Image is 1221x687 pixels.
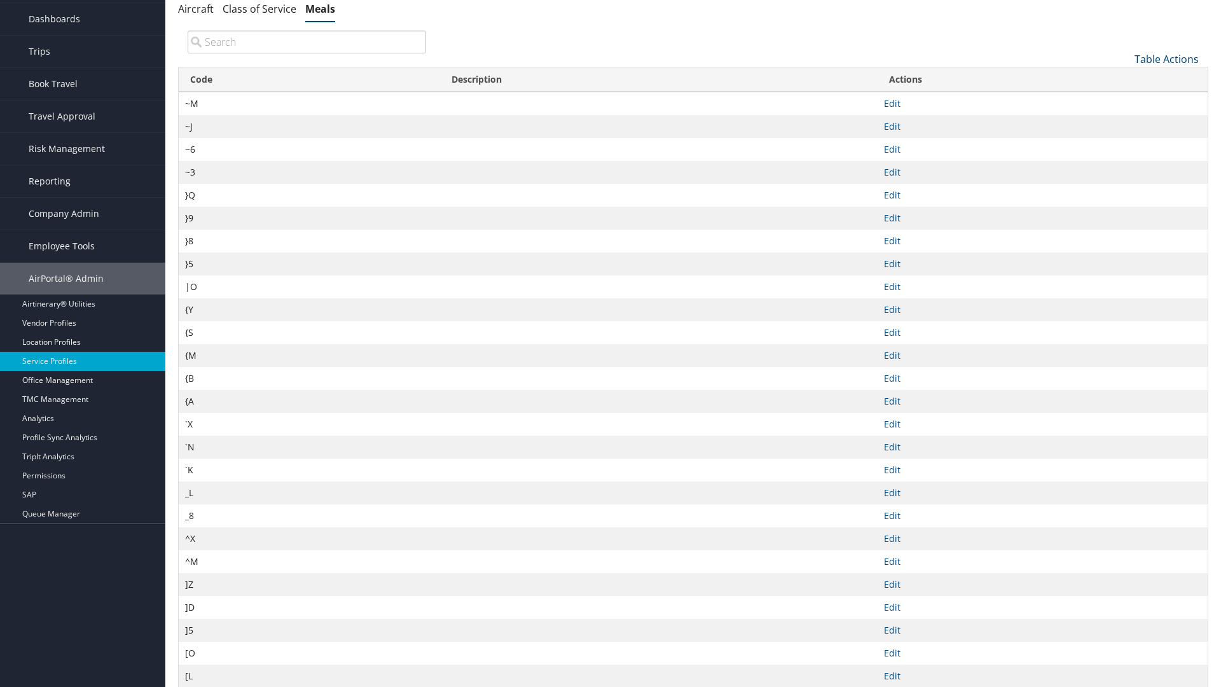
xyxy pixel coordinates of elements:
td: ^X [179,527,440,550]
td: }9 [179,207,440,230]
td: }8 [179,230,440,253]
a: Edit [884,487,900,499]
a: Edit [884,555,900,567]
td: ~3 [179,161,440,184]
a: Edit [884,235,900,247]
span: Company Admin [29,198,99,230]
a: Edit [884,510,900,522]
a: Edit [884,601,900,613]
td: `K [179,459,440,482]
td: ]D [179,596,440,619]
td: {S [179,321,440,344]
a: Edit [884,372,900,384]
span: Travel Approval [29,101,95,132]
span: AirPortal® Admin [29,263,104,295]
td: ^M [179,550,440,573]
span: Employee Tools [29,230,95,262]
a: Edit [884,326,900,338]
a: Edit [884,303,900,316]
td: ~J [179,115,440,138]
td: {M [179,344,440,367]
input: Search [188,31,426,53]
a: Edit [884,418,900,430]
a: Edit [884,97,900,109]
td: _L [179,482,440,504]
a: Edit [884,395,900,407]
span: Book Travel [29,68,78,100]
a: Edit [884,578,900,590]
td: ~M [179,92,440,115]
a: Edit [884,166,900,178]
td: `X [179,413,440,436]
td: }Q [179,184,440,207]
td: ~6 [179,138,440,161]
a: Edit [884,441,900,453]
th: Code: activate to sort column ascending [179,67,440,92]
td: _8 [179,504,440,527]
th: Actions [878,67,1208,92]
td: `N [179,436,440,459]
a: Class of Service [223,2,296,16]
a: Edit [884,670,900,682]
td: {B [179,367,440,390]
td: [O [179,642,440,665]
td: |O [179,275,440,298]
span: Dashboards [29,3,80,35]
a: Edit [884,647,900,659]
a: Table Actions [1135,52,1199,66]
a: Edit [884,624,900,636]
span: Risk Management [29,133,105,165]
a: Edit [884,258,900,270]
span: Reporting [29,165,71,197]
a: Edit [884,212,900,224]
td: {A [179,390,440,413]
a: Edit [884,281,900,293]
a: Aircraft [178,2,214,16]
td: }5 [179,253,440,275]
td: {Y [179,298,440,321]
td: ]5 [179,619,440,642]
a: Meals [305,2,335,16]
a: Edit [884,120,900,132]
td: ]Z [179,573,440,596]
a: Edit [884,189,900,201]
a: Edit [884,143,900,155]
a: Edit [884,349,900,361]
span: Trips [29,36,50,67]
a: Edit [884,464,900,476]
th: Description: activate to sort column ascending [440,67,878,92]
a: Edit [884,532,900,545]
